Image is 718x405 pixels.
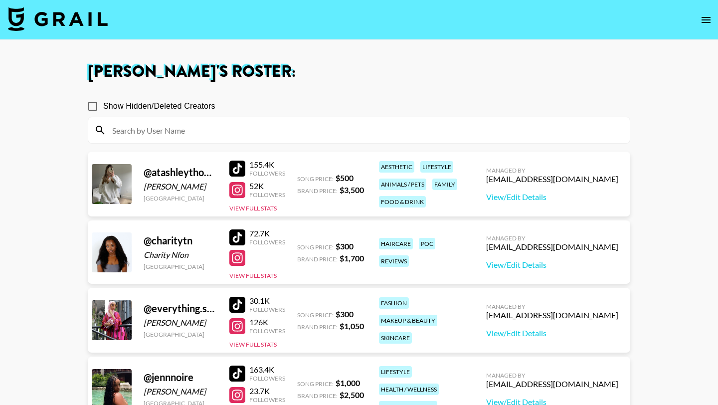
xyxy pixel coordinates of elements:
div: @ charitytn [144,234,217,247]
div: reviews [379,255,409,267]
strong: $ 1,700 [340,253,364,263]
div: @ atashleythomas [144,166,217,179]
div: [EMAIL_ADDRESS][DOMAIN_NAME] [486,379,618,389]
strong: $ 300 [336,241,354,251]
div: Managed By [486,234,618,242]
button: View Full Stats [229,204,277,212]
span: Brand Price: [297,392,338,400]
div: [PERSON_NAME] [144,387,217,397]
div: health / wellness [379,384,439,395]
div: [PERSON_NAME] [144,182,217,192]
span: Brand Price: [297,323,338,331]
div: animals / pets [379,179,426,190]
div: [GEOGRAPHIC_DATA] [144,263,217,270]
div: Followers [249,375,285,382]
div: Followers [249,327,285,335]
div: family [432,179,457,190]
div: makeup & beauty [379,315,437,326]
div: [GEOGRAPHIC_DATA] [144,331,217,338]
div: Managed By [486,167,618,174]
div: 155.4K [249,160,285,170]
div: skincare [379,332,412,344]
span: Brand Price: [297,255,338,263]
button: View Full Stats [229,341,277,348]
div: @ everything.sumii [144,302,217,315]
div: @ jennnoire [144,371,217,384]
div: food & drink [379,196,426,207]
span: Song Price: [297,243,334,251]
div: [GEOGRAPHIC_DATA] [144,195,217,202]
div: Followers [249,238,285,246]
span: Song Price: [297,175,334,183]
strong: $ 2,500 [340,390,364,400]
span: Song Price: [297,311,334,319]
span: Song Price: [297,380,334,388]
div: Managed By [486,372,618,379]
a: View/Edit Details [486,260,618,270]
div: 52K [249,181,285,191]
button: View Full Stats [229,272,277,279]
span: Brand Price: [297,187,338,195]
div: 30.1K [249,296,285,306]
strong: $ 1,050 [340,321,364,331]
div: Followers [249,396,285,404]
a: View/Edit Details [486,192,618,202]
div: Followers [249,191,285,199]
div: Charity Nfon [144,250,217,260]
strong: $ 300 [336,309,354,319]
strong: $ 500 [336,173,354,183]
div: haircare [379,238,413,249]
div: 163.4K [249,365,285,375]
div: fashion [379,297,409,309]
input: Search by User Name [106,122,624,138]
span: Show Hidden/Deleted Creators [103,100,215,112]
div: [PERSON_NAME] [144,318,217,328]
div: [EMAIL_ADDRESS][DOMAIN_NAME] [486,242,618,252]
div: lifestyle [379,366,412,378]
a: View/Edit Details [486,328,618,338]
div: lifestyle [420,161,453,173]
strong: $ 3,500 [340,185,364,195]
div: Managed By [486,303,618,310]
strong: $ 1,000 [336,378,360,388]
div: Followers [249,170,285,177]
img: Grail Talent [8,7,108,31]
div: 126K [249,317,285,327]
div: [EMAIL_ADDRESS][DOMAIN_NAME] [486,310,618,320]
div: poc [419,238,435,249]
div: [EMAIL_ADDRESS][DOMAIN_NAME] [486,174,618,184]
button: open drawer [696,10,716,30]
div: 72.7K [249,228,285,238]
h1: [PERSON_NAME] 's Roster: [88,64,630,80]
div: aesthetic [379,161,414,173]
div: Followers [249,306,285,313]
div: 23.7K [249,386,285,396]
